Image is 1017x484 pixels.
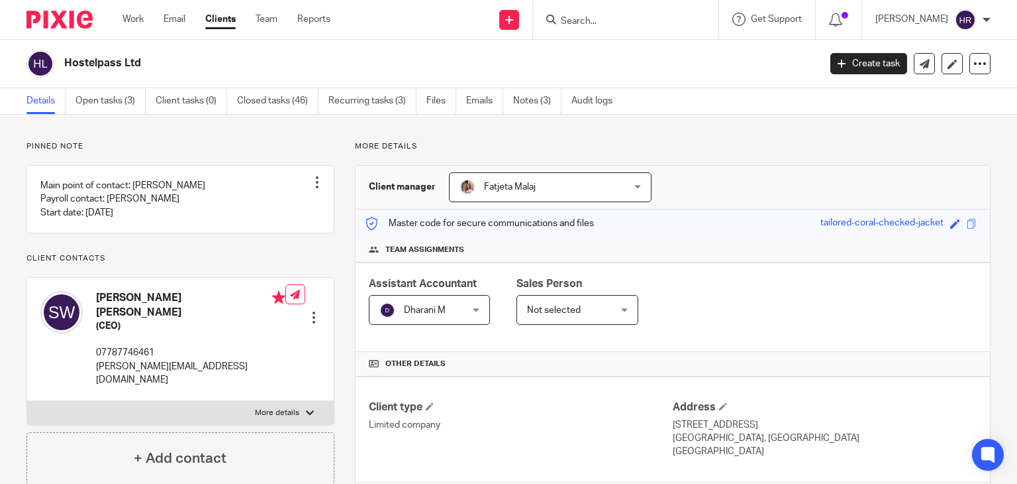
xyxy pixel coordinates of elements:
[26,50,54,78] img: svg%3E
[527,306,581,315] span: Not selected
[673,432,977,445] p: [GEOGRAPHIC_DATA], [GEOGRAPHIC_DATA]
[516,278,582,289] span: Sales Person
[64,56,661,70] h2: Hostelpass Ltd
[96,360,285,387] p: [PERSON_NAME][EMAIL_ADDRESS][DOMAIN_NAME]
[355,141,991,152] p: More details
[164,13,185,26] a: Email
[369,278,477,289] span: Assistant Accountant
[75,88,146,114] a: Open tasks (3)
[96,291,285,320] h4: [PERSON_NAME] [PERSON_NAME]
[875,13,948,26] p: [PERSON_NAME]
[205,13,236,26] a: Clients
[379,302,395,318] img: svg%3E
[255,408,299,418] p: More details
[484,182,536,192] span: Fatjeta Malaj
[256,13,277,26] a: Team
[673,400,977,414] h4: Address
[955,9,976,30] img: svg%3E
[369,180,436,194] h3: Client manager
[571,88,622,114] a: Audit logs
[40,291,83,333] img: svg%3E
[26,11,93,29] img: Pixie
[369,418,673,432] p: Limited company
[830,53,907,74] a: Create task
[559,16,679,28] input: Search
[328,88,416,114] a: Recurring tasks (3)
[297,13,330,26] a: Reports
[96,320,285,333] h5: (CEO)
[673,418,977,432] p: [STREET_ADDRESS]
[426,88,456,114] a: Files
[272,291,285,304] i: Primary
[122,13,144,26] a: Work
[365,217,594,230] p: Master code for secure communications and files
[385,359,446,369] span: Other details
[96,346,285,359] p: 07787746461
[237,88,318,114] a: Closed tasks (46)
[820,216,944,231] div: tailored-coral-checked-jacket
[404,306,446,315] span: Dharani M
[26,141,334,152] p: Pinned note
[513,88,561,114] a: Notes (3)
[369,400,673,414] h4: Client type
[26,88,66,114] a: Details
[385,245,464,255] span: Team assignments
[460,179,475,195] img: MicrosoftTeams-image%20(5).png
[751,15,802,24] span: Get Support
[673,445,977,458] p: [GEOGRAPHIC_DATA]
[156,88,227,114] a: Client tasks (0)
[134,448,226,469] h4: + Add contact
[466,88,503,114] a: Emails
[26,253,334,264] p: Client contacts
